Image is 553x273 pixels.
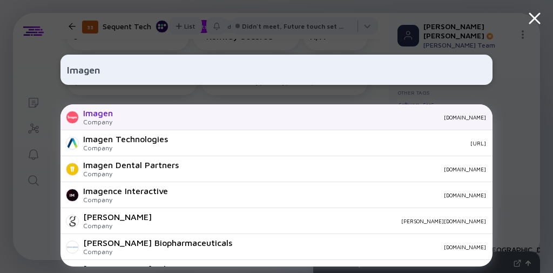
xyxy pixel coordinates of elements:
[83,118,113,126] div: Company
[67,60,486,79] input: Search Company or Investor...
[160,218,486,224] div: [PERSON_NAME][DOMAIN_NAME]
[83,144,168,152] div: Company
[83,196,168,204] div: Company
[83,212,152,222] div: [PERSON_NAME]
[241,244,486,250] div: [DOMAIN_NAME]
[83,108,113,118] div: Imagen
[83,248,232,256] div: Company
[122,114,486,121] div: [DOMAIN_NAME]
[83,170,179,178] div: Company
[177,192,486,198] div: [DOMAIN_NAME]
[187,166,486,172] div: [DOMAIN_NAME]
[83,186,168,196] div: Imagence Interactive
[83,134,168,144] div: Imagen Technologies
[83,222,152,230] div: Company
[177,140,486,147] div: [URL]
[83,160,179,170] div: Imagen Dental Partners
[83,238,232,248] div: [PERSON_NAME] Biopharmaceuticals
